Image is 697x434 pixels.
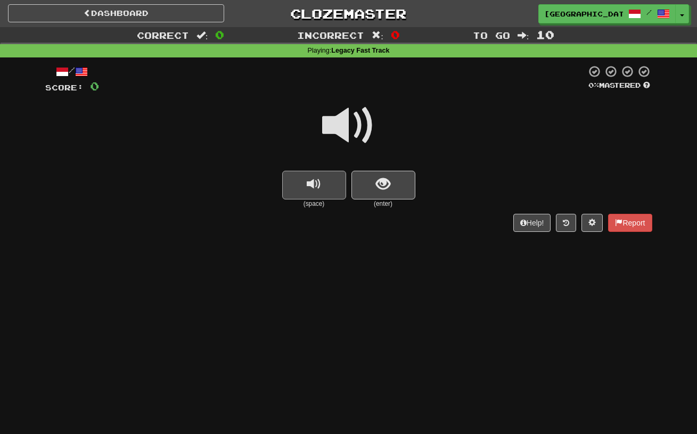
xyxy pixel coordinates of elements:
span: 0 % [588,81,599,89]
span: Score: [45,83,84,92]
span: Correct [137,30,189,40]
button: Report [608,214,652,232]
a: [GEOGRAPHIC_DATA] / [538,4,676,23]
div: Mastered [586,81,652,90]
small: (enter) [351,199,415,208]
span: [GEOGRAPHIC_DATA] [544,9,623,19]
button: replay audio [282,171,346,199]
button: show sentence [351,171,415,199]
span: To go [473,30,510,40]
a: Clozemaster [240,4,456,23]
span: 0 [215,28,224,41]
button: Round history (alt+y) [556,214,576,232]
button: Help! [513,214,551,232]
span: : [518,31,529,40]
a: Dashboard [8,4,224,22]
span: 0 [391,28,400,41]
span: : [196,31,208,40]
span: : [372,31,383,40]
span: Incorrect [297,30,364,40]
div: / [45,65,99,78]
span: 0 [90,79,99,93]
small: (space) [282,199,346,208]
strong: Legacy Fast Track [331,47,389,54]
span: / [646,9,652,16]
span: 10 [536,28,554,41]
